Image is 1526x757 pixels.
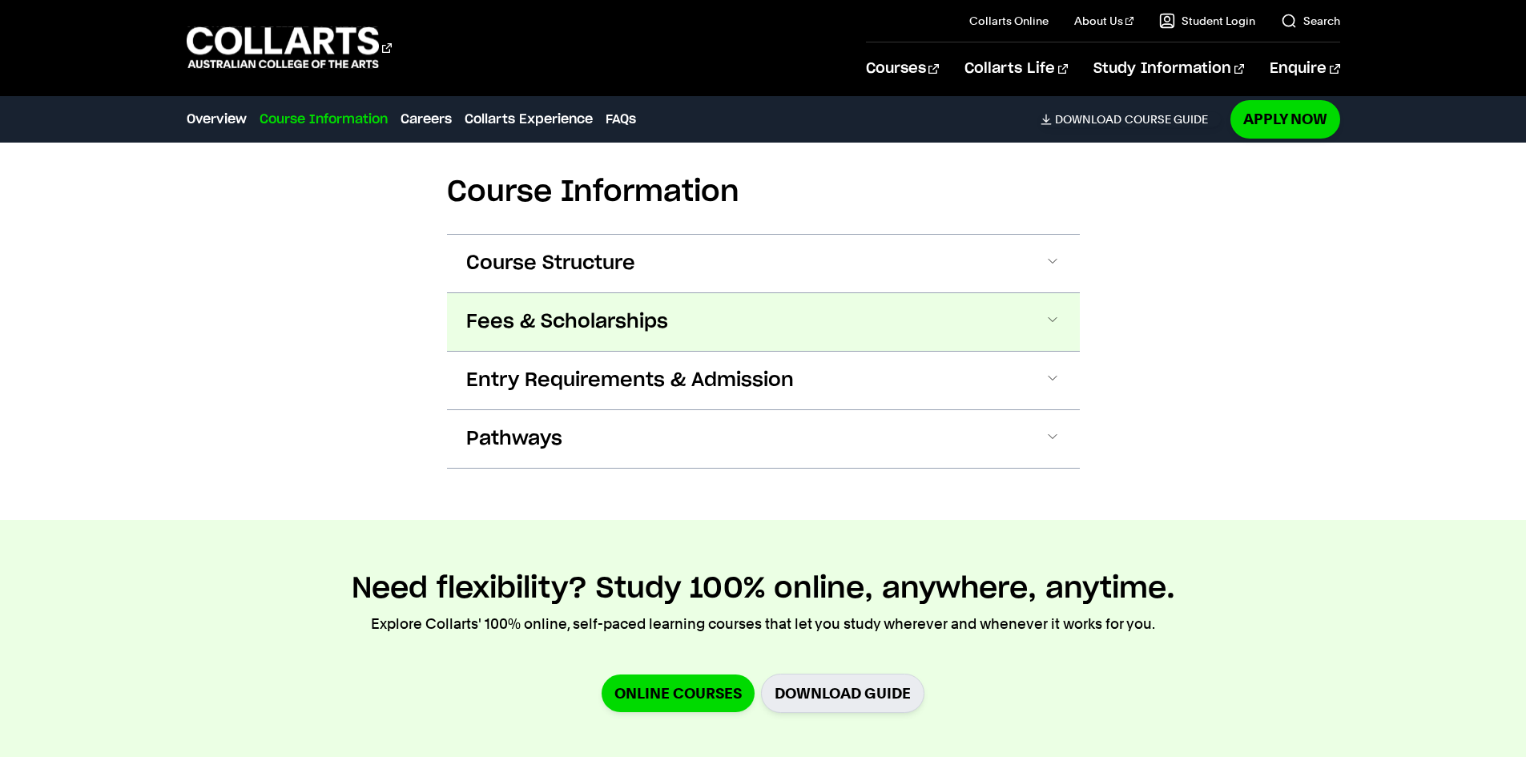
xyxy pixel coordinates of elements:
[401,110,452,129] a: Careers
[969,13,1049,29] a: Collarts Online
[447,410,1080,468] button: Pathways
[447,235,1080,292] button: Course Structure
[602,674,755,712] a: Online Courses
[1270,42,1339,95] a: Enquire
[1281,13,1340,29] a: Search
[187,25,392,70] div: Go to homepage
[1074,13,1133,29] a: About Us
[466,251,635,276] span: Course Structure
[187,110,247,129] a: Overview
[465,110,593,129] a: Collarts Experience
[447,175,1080,210] h2: Course Information
[371,613,1155,635] p: Explore Collarts' 100% online, self-paced learning courses that let you study wherever and whenev...
[466,368,794,393] span: Entry Requirements & Admission
[466,426,562,452] span: Pathways
[1093,42,1244,95] a: Study Information
[866,42,939,95] a: Courses
[466,309,668,335] span: Fees & Scholarships
[447,352,1080,409] button: Entry Requirements & Admission
[260,110,388,129] a: Course Information
[761,674,924,713] a: Download Guide
[1055,112,1121,127] span: Download
[1159,13,1255,29] a: Student Login
[352,571,1175,606] h2: Need flexibility? Study 100% online, anywhere, anytime.
[447,293,1080,351] button: Fees & Scholarships
[606,110,636,129] a: FAQs
[1041,112,1221,127] a: DownloadCourse Guide
[964,42,1068,95] a: Collarts Life
[1230,100,1340,138] a: Apply Now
